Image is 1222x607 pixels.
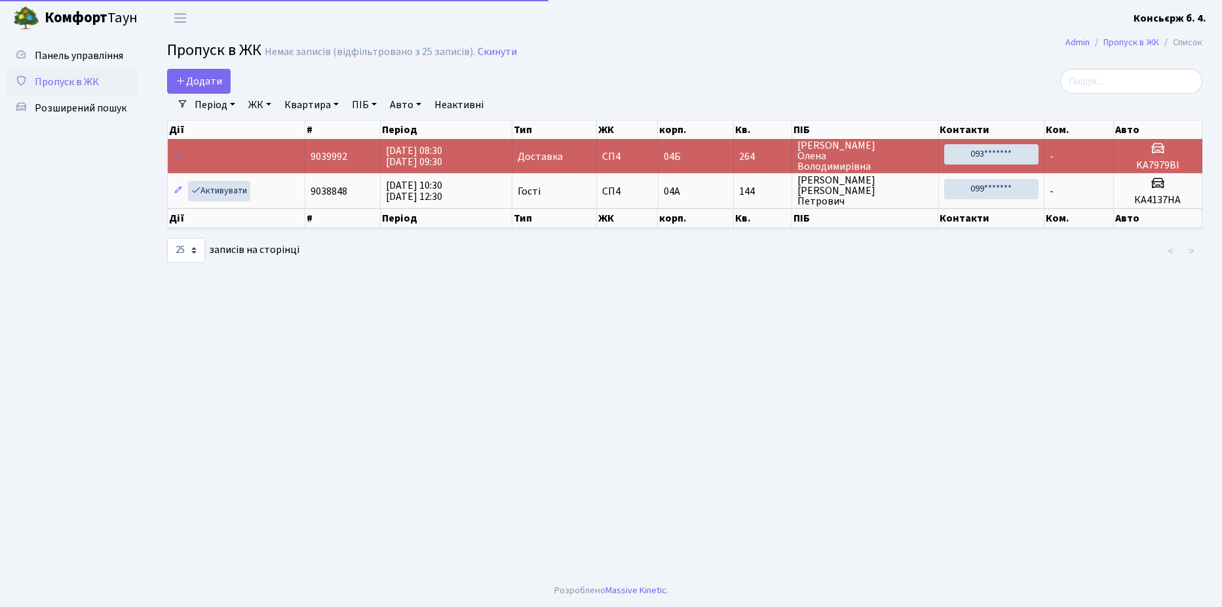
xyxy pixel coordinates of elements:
b: Консьєрж б. 4. [1134,11,1206,26]
span: Гості [518,186,541,197]
a: Скинути [478,46,517,58]
button: Переключити навігацію [164,7,197,29]
a: Панель управління [7,43,138,69]
th: Кв. [734,208,792,228]
th: Тип [512,208,597,228]
th: Авто [1114,121,1202,139]
span: 264 [739,151,786,162]
span: Таун [45,7,138,29]
th: Дії [168,208,305,228]
a: Додати [167,69,231,94]
th: Авто [1114,208,1202,228]
li: Список [1159,35,1202,50]
a: Admin [1065,35,1090,49]
a: Період [189,94,240,116]
label: записів на сторінці [167,238,299,263]
a: Квартира [279,94,344,116]
a: Massive Kinetic [605,583,666,597]
a: Авто [385,94,427,116]
a: Пропуск в ЖК [1103,35,1159,49]
span: Розширений пошук [35,101,126,115]
span: Пропуск в ЖК [35,75,99,89]
th: Ком. [1044,121,1114,139]
th: ЖК [597,121,659,139]
span: СП4 [602,186,653,197]
a: Активувати [188,181,250,201]
div: Розроблено . [554,583,668,598]
a: Пропуск в ЖК [7,69,138,95]
span: Доставка [518,151,563,162]
span: Пропуск в ЖК [167,39,261,62]
span: 9038848 [311,184,347,199]
a: ПІБ [347,94,382,116]
span: - [1050,149,1054,164]
th: Дії [168,121,305,139]
span: - [1050,184,1054,199]
h5: КА4137НА [1119,194,1196,206]
a: Консьєрж б. 4. [1134,10,1206,26]
span: 04Б [664,149,681,164]
th: ПІБ [792,208,938,228]
th: Ком. [1044,208,1114,228]
th: ЖК [597,208,659,228]
span: [PERSON_NAME] Олена Володимирівна [797,140,932,172]
th: Кв. [734,121,792,139]
th: # [305,121,380,139]
th: Період [381,121,512,139]
h5: KA7979BI [1119,159,1196,172]
img: logo.png [13,5,39,31]
span: [DATE] 10:30 [DATE] 12:30 [386,178,442,204]
span: 144 [739,186,786,197]
th: Період [381,208,512,228]
span: 9039992 [311,149,347,164]
th: корп. [658,208,734,228]
nav: breadcrumb [1046,29,1222,56]
span: Панель управління [35,49,123,63]
span: [DATE] 08:30 [DATE] 09:30 [386,144,442,169]
span: Додати [176,74,222,88]
a: Розширений пошук [7,95,138,121]
select: записів на сторінці [167,238,205,263]
b: Комфорт [45,7,107,28]
a: Неактивні [429,94,489,116]
span: СП4 [602,151,653,162]
div: Немає записів (відфільтровано з 25 записів). [265,46,475,58]
th: # [305,208,380,228]
span: 04А [664,184,680,199]
th: Контакти [938,208,1044,228]
a: ЖК [243,94,277,116]
th: Тип [512,121,597,139]
span: [PERSON_NAME] [PERSON_NAME] Петрович [797,175,932,206]
input: Пошук... [1060,69,1202,94]
th: корп. [658,121,734,139]
th: Контакти [938,121,1044,139]
th: ПІБ [792,121,938,139]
